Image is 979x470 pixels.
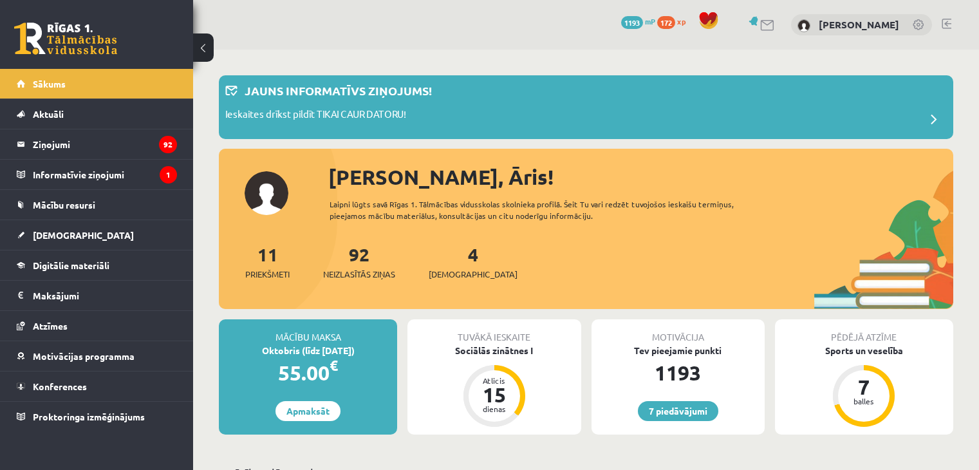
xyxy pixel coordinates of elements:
[245,82,432,99] p: Jauns informatīvs ziņojums!
[328,162,953,193] div: [PERSON_NAME], Āris!
[33,160,177,189] legend: Informatīvie ziņojumi
[17,250,177,280] a: Digitālie materiāli
[475,405,514,413] div: dienas
[33,108,64,120] span: Aktuāli
[219,319,397,344] div: Mācību maksa
[330,356,338,375] span: €
[245,268,290,281] span: Priekšmeti
[475,384,514,405] div: 15
[17,371,177,401] a: Konferences
[33,78,66,89] span: Sākums
[592,344,765,357] div: Tev pieejamie punkti
[225,82,947,133] a: Jauns informatīvs ziņojums! Ieskaites drīkst pildīt TIKAI CAUR DATORU!
[645,16,655,26] span: mP
[775,344,953,357] div: Sports un veselība
[17,129,177,159] a: Ziņojumi92
[275,401,340,421] a: Apmaksāt
[219,344,397,357] div: Oktobris (līdz [DATE])
[407,344,581,429] a: Sociālās zinātnes I Atlicis 15 dienas
[323,268,395,281] span: Neizlasītās ziņas
[330,198,770,221] div: Laipni lūgts savā Rīgas 1. Tālmācības vidusskolas skolnieka profilā. Šeit Tu vari redzēt tuvojošo...
[429,268,517,281] span: [DEMOGRAPHIC_DATA]
[844,377,883,397] div: 7
[657,16,692,26] a: 172 xp
[17,341,177,371] a: Motivācijas programma
[844,397,883,405] div: balles
[17,311,177,341] a: Atzīmes
[17,160,177,189] a: Informatīvie ziņojumi1
[33,411,145,422] span: Proktoringa izmēģinājums
[323,243,395,281] a: 92Neizlasītās ziņas
[17,69,177,99] a: Sākums
[33,350,135,362] span: Motivācijas programma
[592,357,765,388] div: 1193
[775,344,953,429] a: Sports un veselība 7 balles
[225,107,406,125] p: Ieskaites drīkst pildīt TIKAI CAUR DATORU!
[638,401,718,421] a: 7 piedāvājumi
[621,16,655,26] a: 1193 mP
[677,16,685,26] span: xp
[160,166,177,183] i: 1
[17,99,177,129] a: Aktuāli
[592,319,765,344] div: Motivācija
[797,19,810,32] img: Āris Voronovs
[775,319,953,344] div: Pēdējā atzīme
[17,281,177,310] a: Maksājumi
[33,229,134,241] span: [DEMOGRAPHIC_DATA]
[657,16,675,29] span: 172
[219,357,397,388] div: 55.00
[245,243,290,281] a: 11Priekšmeti
[14,23,117,55] a: Rīgas 1. Tālmācības vidusskola
[159,136,177,153] i: 92
[33,199,95,211] span: Mācību resursi
[17,190,177,220] a: Mācību resursi
[17,220,177,250] a: [DEMOGRAPHIC_DATA]
[475,377,514,384] div: Atlicis
[819,18,899,31] a: [PERSON_NAME]
[33,259,109,271] span: Digitālie materiāli
[407,344,581,357] div: Sociālās zinātnes I
[407,319,581,344] div: Tuvākā ieskaite
[33,129,177,159] legend: Ziņojumi
[33,281,177,310] legend: Maksājumi
[17,402,177,431] a: Proktoringa izmēģinājums
[429,243,517,281] a: 4[DEMOGRAPHIC_DATA]
[621,16,643,29] span: 1193
[33,381,87,392] span: Konferences
[33,320,68,332] span: Atzīmes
